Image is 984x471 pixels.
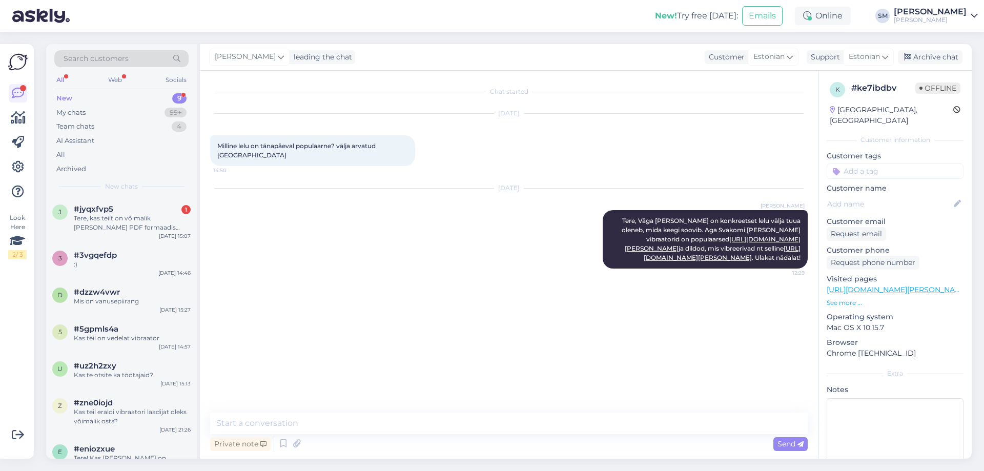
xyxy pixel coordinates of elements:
[827,151,963,161] p: Customer tags
[827,384,963,395] p: Notes
[849,51,880,63] span: Estonian
[181,205,191,214] div: 1
[851,82,915,94] div: # ke7ibdbv
[622,217,802,261] span: Tere, Väga [PERSON_NAME] on konkreetset lelu välja tuua oleneb, mida keegi soovib. Aga Svakomi [P...
[74,251,117,260] span: #3vgqefdp
[106,73,124,87] div: Web
[74,407,191,426] div: Kas teil eraldi vibraatori laadijat oleks võimalik osta?
[827,135,963,145] div: Customer information
[54,73,66,87] div: All
[777,439,804,448] span: Send
[835,86,840,93] span: k
[766,269,805,277] span: 12:29
[894,16,967,24] div: [PERSON_NAME]
[74,324,118,334] span: #5gpmls4a
[56,93,72,104] div: New
[56,121,94,132] div: Team chats
[158,269,191,277] div: [DATE] 14:46
[74,361,116,371] span: #uz2h2zxy
[827,337,963,348] p: Browser
[894,8,967,16] div: [PERSON_NAME]
[58,254,62,262] span: 3
[210,183,808,193] div: [DATE]
[74,334,191,343] div: Kas teil on vedelat vibraator
[898,50,962,64] div: Archive chat
[827,256,919,270] div: Request phone number
[74,204,113,214] span: #jyqxfvp5
[215,51,276,63] span: [PERSON_NAME]
[57,365,63,373] span: u
[827,183,963,194] p: Customer name
[159,306,191,314] div: [DATE] 15:27
[827,322,963,333] p: Mac OS X 10.15.7
[8,52,28,72] img: Askly Logo
[159,426,191,434] div: [DATE] 21:26
[159,232,191,240] div: [DATE] 15:07
[64,53,129,64] span: Search customers
[56,108,86,118] div: My chats
[827,163,963,179] input: Add a tag
[827,348,963,359] p: Chrome [TECHNICAL_ID]
[827,216,963,227] p: Customer email
[58,448,62,456] span: e
[742,6,783,26] button: Emails
[165,108,187,118] div: 99+
[56,136,94,146] div: AI Assistant
[753,51,785,63] span: Estonian
[655,11,677,21] b: New!
[210,437,271,451] div: Private note
[795,7,851,25] div: Online
[74,260,191,269] div: :)
[827,369,963,378] div: Extra
[827,274,963,284] p: Visited pages
[655,10,738,22] div: Try free [DATE]:
[827,245,963,256] p: Customer phone
[827,227,886,241] div: Request email
[74,398,113,407] span: #zne0iojd
[58,208,61,216] span: j
[159,343,191,351] div: [DATE] 14:57
[827,285,968,294] a: [URL][DOMAIN_NAME][PERSON_NAME]
[210,87,808,96] div: Chat started
[74,288,120,297] span: #dzzw4vwr
[290,52,352,63] div: leading the chat
[807,52,840,63] div: Support
[8,250,27,259] div: 2 / 3
[160,380,191,387] div: [DATE] 15:13
[8,213,27,259] div: Look Here
[915,83,960,94] span: Offline
[827,312,963,322] p: Operating system
[213,167,252,174] span: 14:50
[217,142,377,159] span: Milline lelu on tänapäeval populaarne? välja arvatud [GEOGRAPHIC_DATA]
[830,105,953,126] div: [GEOGRAPHIC_DATA], [GEOGRAPHIC_DATA]
[105,182,138,191] span: New chats
[74,371,191,380] div: Kas te otsite ka töötajaid?
[56,150,65,160] div: All
[894,8,978,24] a: [PERSON_NAME][PERSON_NAME]
[705,52,745,63] div: Customer
[827,298,963,308] p: See more ...
[875,9,890,23] div: SM
[56,164,86,174] div: Archived
[163,73,189,87] div: Socials
[57,291,63,299] span: d
[172,93,187,104] div: 9
[74,297,191,306] div: Mis on vanusepiirang
[74,214,191,232] div: Tere, kas teilt on võimalik [PERSON_NAME] PDF formaadis kinkekaarti?
[827,198,952,210] input: Add name
[58,402,62,409] span: z
[210,109,808,118] div: [DATE]
[58,328,62,336] span: 5
[74,444,115,454] span: #eniozxue
[761,202,805,210] span: [PERSON_NAME]
[172,121,187,132] div: 4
